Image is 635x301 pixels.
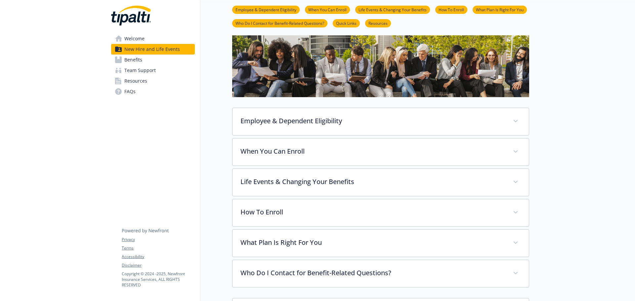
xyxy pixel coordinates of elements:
[232,35,529,97] img: new hire page banner
[122,237,194,243] a: Privacy
[124,55,142,65] span: Benefits
[240,268,505,278] p: Who Do I Contact for Benefit-Related Questions?
[124,76,147,86] span: Resources
[233,230,529,257] div: What Plan Is Right For You
[111,86,195,97] a: FAQs
[124,65,156,76] span: Team Support
[122,245,194,251] a: Terms
[232,20,327,26] a: Who Do I Contact for Benefit-Related Questions?
[240,116,505,126] p: Employee & Dependent Eligibility
[240,177,505,187] p: Life Events & Changing Your Benefits
[240,238,505,247] p: What Plan Is Right For You
[233,199,529,226] div: How To Enroll
[122,262,194,268] a: Disclaimer
[233,260,529,287] div: Who Do I Contact for Benefit-Related Questions?
[122,254,194,260] a: Accessibility
[233,138,529,166] div: When You Can Enroll
[124,44,180,55] span: New Hire and Life Events
[111,65,195,76] a: Team Support
[233,108,529,135] div: Employee & Dependent Eligibility
[305,6,350,13] a: When You Can Enroll
[122,271,194,288] p: Copyright © 2024 - 2025 , Newfront Insurance Services, ALL RIGHTS RESERVED
[355,6,430,13] a: Life Events & Changing Your Benefits
[240,207,505,217] p: How To Enroll
[365,20,391,26] a: Resources
[333,20,360,26] a: Quick Links
[233,169,529,196] div: Life Events & Changing Your Benefits
[111,76,195,86] a: Resources
[240,146,505,156] p: When You Can Enroll
[111,44,195,55] a: New Hire and Life Events
[124,33,145,44] span: Welcome
[435,6,467,13] a: How To Enroll
[111,33,195,44] a: Welcome
[473,6,527,13] a: What Plan Is Right For You
[111,55,195,65] a: Benefits
[232,6,300,13] a: Employee & Dependent Eligibility
[124,86,136,97] span: FAQs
